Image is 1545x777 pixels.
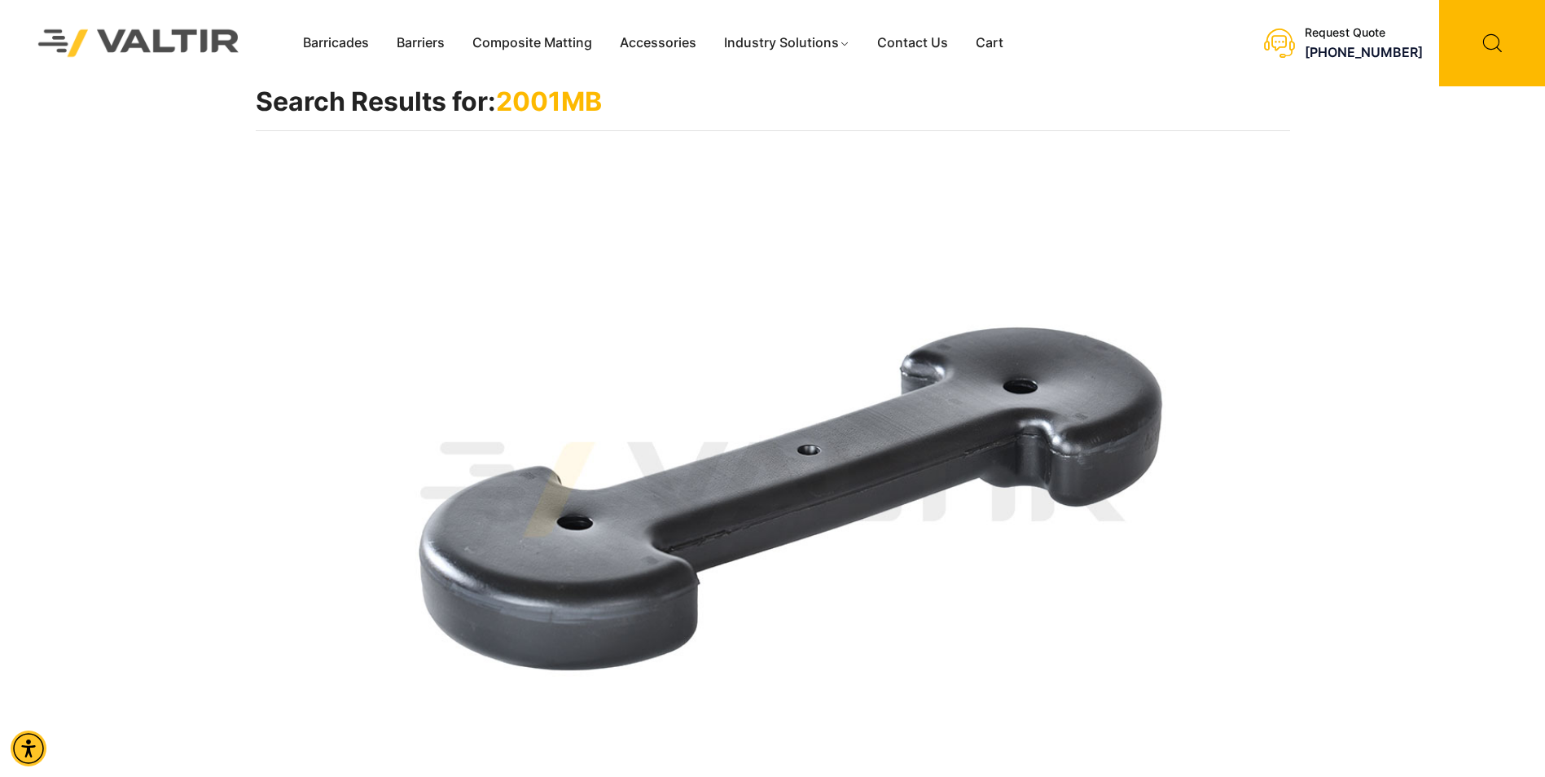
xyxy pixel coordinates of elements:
[11,731,46,766] div: Accessibility Menu
[17,8,261,77] img: Valtir Rentals
[606,31,710,55] a: Accessories
[256,86,1290,131] h1: Search Results for:
[459,31,606,55] a: Composite Matting
[863,31,962,55] a: Contact Us
[383,31,459,55] a: Barriers
[496,86,602,117] span: 2001MB
[1305,26,1423,40] div: Request Quote
[962,31,1017,55] a: Cart
[289,31,383,55] a: Barricades
[710,31,864,55] a: Industry Solutions
[1305,44,1423,60] a: call (888) 496-3625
